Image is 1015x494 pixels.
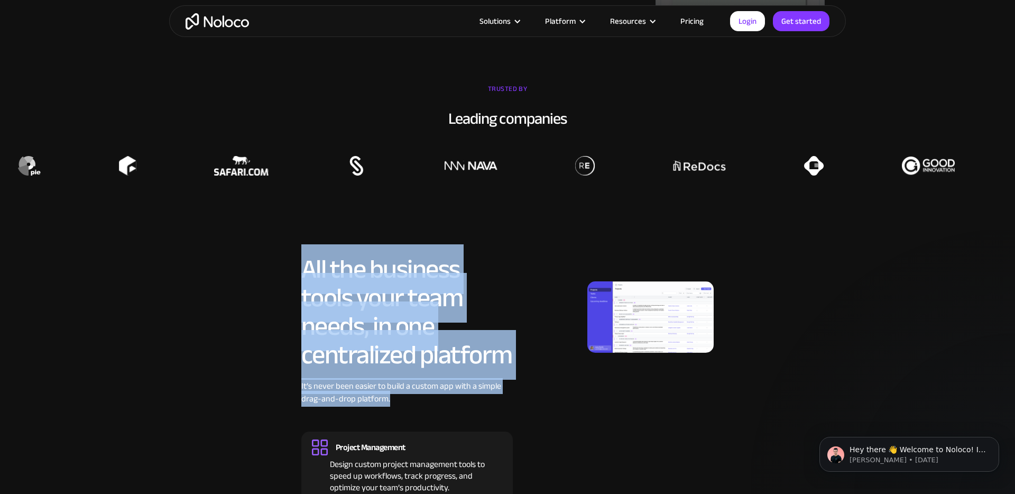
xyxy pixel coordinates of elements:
[186,13,249,30] a: home
[312,455,502,493] div: Design custom project management tools to speed up workflows, track progress, and optimize your t...
[301,380,513,421] div: It’s never been easier to build a custom app with a simple drag-and-drop platform.
[532,14,597,28] div: Platform
[597,14,667,28] div: Resources
[804,415,1015,489] iframe: Intercom notifications message
[610,14,646,28] div: Resources
[301,255,513,369] h2: All the business tools your team needs, in one centralized platform
[545,14,576,28] div: Platform
[730,11,765,31] a: Login
[667,14,717,28] a: Pricing
[773,11,829,31] a: Get started
[479,14,511,28] div: Solutions
[466,14,532,28] div: Solutions
[336,442,405,453] div: Project Management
